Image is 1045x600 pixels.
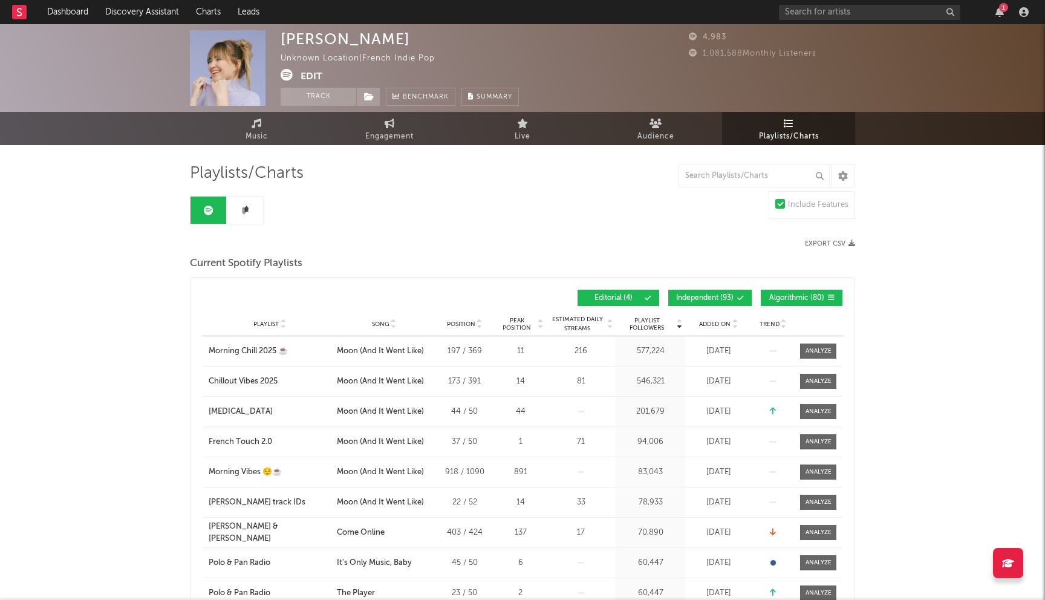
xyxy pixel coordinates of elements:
[337,587,375,599] div: The Player
[209,557,331,569] a: Polo & Pan Radio
[688,497,749,509] div: [DATE]
[209,557,270,569] div: Polo & Pan Radio
[549,527,613,539] div: 17
[619,497,682,509] div: 78,933
[676,295,734,302] span: Independent ( 93 )
[619,466,682,478] div: 83,043
[637,129,674,144] span: Audience
[999,3,1008,12] div: 1
[549,376,613,388] div: 81
[619,406,682,418] div: 201,679
[689,50,816,57] span: 1,081,588 Monthly Listeners
[619,527,682,539] div: 70,890
[498,466,543,478] div: 891
[722,112,855,145] a: Playlists/Charts
[209,345,288,357] div: Morning Chill 2025 ☕️
[437,376,492,388] div: 173 / 391
[688,436,749,448] div: [DATE]
[619,436,682,448] div: 94,006
[688,466,749,478] div: [DATE]
[498,345,543,357] div: 11
[498,406,543,418] div: 44
[578,290,659,306] button: Editorial(4)
[498,557,543,569] div: 6
[769,295,824,302] span: Algorithmic ( 80 )
[209,376,331,388] a: Chillout Vibes 2025
[668,290,752,306] button: Independent(93)
[619,376,682,388] div: 546,321
[498,436,543,448] div: 1
[759,129,819,144] span: Playlists/Charts
[585,295,641,302] span: Editorial ( 4 )
[689,33,726,41] span: 4,983
[301,69,322,84] button: Edit
[688,345,749,357] div: [DATE]
[549,497,613,509] div: 33
[372,321,389,328] span: Song
[437,466,492,478] div: 918 / 1090
[805,240,855,247] button: Export CSV
[437,527,492,539] div: 403 / 424
[688,406,749,418] div: [DATE]
[437,497,492,509] div: 22 / 52
[281,88,356,106] button: Track
[209,587,270,599] div: Polo & Pan Radio
[281,51,449,66] div: Unknown Location | French Indie Pop
[337,406,424,418] div: Moon (And It Went Like)
[549,436,613,448] div: 71
[619,317,675,331] span: Playlist Followers
[788,198,848,212] div: Include Features
[699,321,731,328] span: Added On
[437,345,492,357] div: 197 / 369
[688,527,749,539] div: [DATE]
[688,376,749,388] div: [DATE]
[995,7,1004,17] button: 1
[549,315,605,333] span: Estimated Daily Streams
[209,406,331,418] a: [MEDICAL_DATA]
[619,587,682,599] div: 60,447
[386,88,455,106] a: Benchmark
[498,587,543,599] div: 2
[337,376,424,388] div: Moon (And It Went Like)
[209,406,273,418] div: [MEDICAL_DATA]
[447,321,475,328] span: Position
[209,521,331,544] a: [PERSON_NAME] & [PERSON_NAME]
[437,436,492,448] div: 37 / 50
[437,587,492,599] div: 23 / 50
[323,112,456,145] a: Engagement
[209,466,331,478] a: Morning Vibes 😌☕️
[589,112,722,145] a: Audience
[337,345,424,357] div: Moon (And It Went Like)
[498,497,543,509] div: 14
[209,436,272,448] div: French Touch 2.0
[246,129,268,144] span: Music
[619,557,682,569] div: 60,447
[337,497,424,509] div: Moon (And It Went Like)
[209,466,282,478] div: Morning Vibes 😌☕️
[779,5,960,20] input: Search for artists
[760,321,780,328] span: Trend
[461,88,519,106] button: Summary
[190,112,323,145] a: Music
[403,90,449,105] span: Benchmark
[498,527,543,539] div: 137
[515,129,530,144] span: Live
[498,317,536,331] span: Peak Position
[437,406,492,418] div: 44 / 50
[365,129,414,144] span: Engagement
[498,376,543,388] div: 14
[190,166,304,181] span: Playlists/Charts
[549,345,613,357] div: 216
[337,436,424,448] div: Moon (And It Went Like)
[761,290,842,306] button: Algorithmic(80)
[209,497,305,509] div: [PERSON_NAME] track IDs
[209,376,278,388] div: Chillout Vibes 2025
[337,527,385,539] div: Come Online
[619,345,682,357] div: 577,224
[190,256,302,271] span: Current Spotify Playlists
[209,587,331,599] a: Polo & Pan Radio
[209,345,331,357] a: Morning Chill 2025 ☕️
[337,466,424,478] div: Moon (And It Went Like)
[679,164,830,188] input: Search Playlists/Charts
